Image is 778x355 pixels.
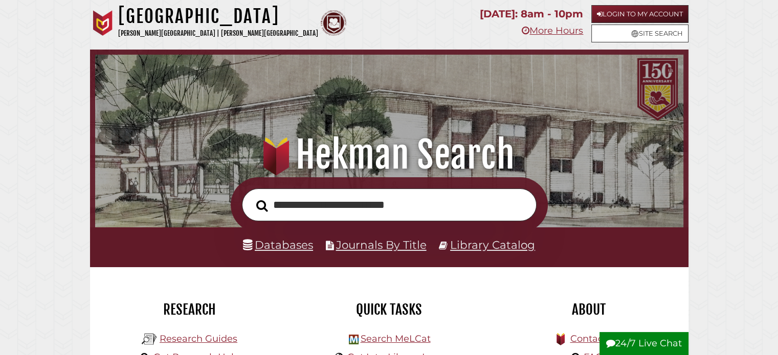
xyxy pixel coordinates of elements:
[118,28,318,39] p: [PERSON_NAME][GEOGRAPHIC_DATA] | [PERSON_NAME][GEOGRAPHIC_DATA]
[98,301,282,318] h2: Research
[160,333,237,344] a: Research Guides
[591,5,688,23] a: Login to My Account
[360,333,430,344] a: Search MeLCat
[570,333,620,344] a: Contact Us
[256,199,268,211] i: Search
[118,5,318,28] h1: [GEOGRAPHIC_DATA]
[591,25,688,42] a: Site Search
[497,301,681,318] h2: About
[142,332,157,347] img: Hekman Library Logo
[450,238,535,251] a: Library Catalog
[251,197,273,215] button: Search
[90,10,116,36] img: Calvin University
[336,238,427,251] a: Journals By Title
[349,335,359,344] img: Hekman Library Logo
[106,132,671,177] h1: Hekman Search
[480,5,583,23] p: [DATE]: 8am - 10pm
[297,301,481,318] h2: Quick Tasks
[321,10,346,36] img: Calvin Theological Seminary
[243,238,313,251] a: Databases
[522,25,583,36] a: More Hours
